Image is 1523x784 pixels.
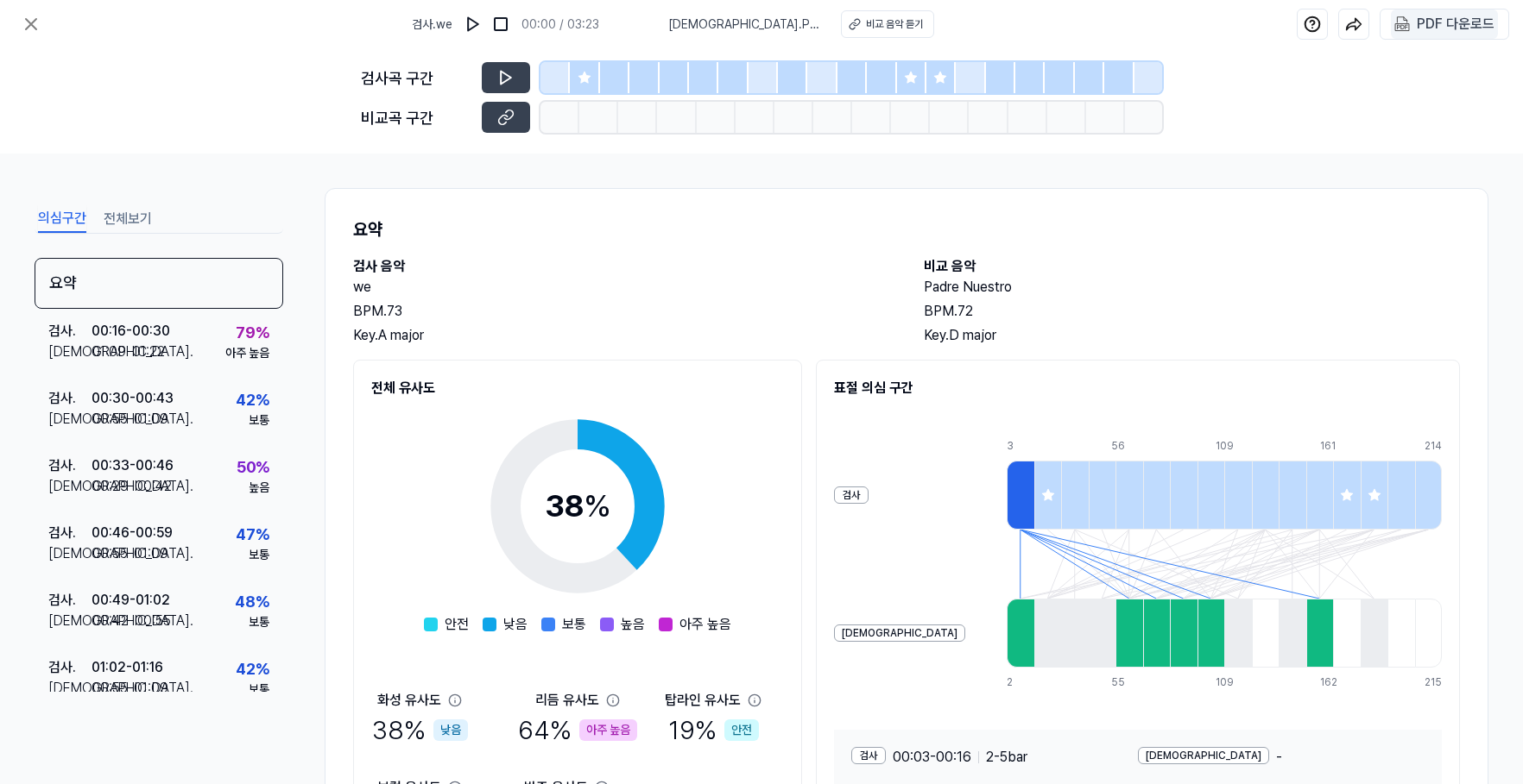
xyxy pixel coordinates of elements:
[48,611,92,631] div: [DEMOGRAPHIC_DATA] .
[464,16,482,33] img: play
[48,321,92,342] div: 검사 .
[48,657,92,678] div: 검사 .
[834,378,1442,398] h2: 표절 의심 구간
[92,388,174,409] div: 00:30 - 00:43
[92,611,171,631] div: 00:42 - 00:55
[235,590,269,613] div: 48 %
[834,486,869,504] div: 검사
[361,66,471,90] div: 검사곡 구간
[1391,9,1498,39] button: PDF 다운로드
[353,325,889,346] div: Key. A major
[1345,16,1362,33] img: share
[545,483,611,530] div: 38
[371,378,784,398] h2: 전체 유사도
[225,344,269,362] div: 아주 높음
[841,10,934,38] button: 비교 음악 듣기
[866,16,923,32] div: 비교 음악 듣기
[48,409,92,430] div: [DEMOGRAPHIC_DATA] .
[1216,438,1243,454] div: 109
[1111,438,1139,454] div: 56
[237,455,269,479] div: 50 %
[1425,674,1442,690] div: 215
[433,719,468,741] div: 낮음
[535,690,599,711] div: 리듬 유사도
[92,342,165,362] div: 01:09 - 01:22
[92,657,163,678] div: 01:02 - 01:16
[1394,16,1410,32] img: PDF Download
[92,678,168,699] div: 00:55 - 01:09
[249,681,269,699] div: 보통
[924,277,1460,298] h2: Padre Nuestro
[48,455,92,476] div: 검사 .
[92,543,168,564] div: 00:55 - 01:09
[48,590,92,611] div: 검사 .
[48,388,92,409] div: 검사 .
[893,747,971,768] span: 00:03 - 00:16
[236,523,269,546] div: 47 %
[1320,438,1348,454] div: 161
[584,487,611,524] span: %
[1138,747,1425,768] div: -
[986,747,1027,768] span: 2 - 5 bar
[668,711,759,750] div: 19 %
[924,256,1460,277] h2: 비교 음악
[518,711,637,750] div: 64 %
[377,690,441,711] div: 화성 유사도
[92,409,168,430] div: 00:55 - 01:09
[1417,13,1495,35] div: PDF 다운로드
[924,301,1460,322] div: BPM. 72
[353,277,889,298] h2: we
[668,16,820,34] span: [DEMOGRAPHIC_DATA] . Padre Nuestro
[412,16,452,34] span: 검사 . we
[92,476,172,497] div: 00:29 - 00:42
[92,590,170,611] div: 00:49 - 01:02
[353,256,889,277] h2: 검사 음악
[48,543,92,564] div: [DEMOGRAPHIC_DATA] .
[1425,438,1442,454] div: 214
[48,342,92,362] div: [DEMOGRAPHIC_DATA] .
[562,614,586,635] span: 보통
[249,613,269,631] div: 보통
[353,301,889,322] div: BPM. 73
[1216,674,1243,690] div: 109
[621,614,645,635] span: 높음
[1007,438,1034,454] div: 3
[1138,747,1269,764] div: [DEMOGRAPHIC_DATA]
[92,523,173,543] div: 00:46 - 00:59
[249,479,269,497] div: 높음
[665,690,741,711] div: 탑라인 유사도
[1304,16,1321,33] img: help
[1320,674,1348,690] div: 162
[521,16,599,34] div: 00:00 / 03:23
[1111,674,1139,690] div: 55
[38,205,86,233] button: 의심구간
[1007,674,1034,690] div: 2
[372,711,468,750] div: 38 %
[236,321,269,344] div: 79 %
[924,325,1460,346] div: Key. D major
[353,216,1460,242] h1: 요약
[503,614,528,635] span: 낮음
[851,747,886,764] div: 검사
[48,678,92,699] div: [DEMOGRAPHIC_DATA] .
[92,321,170,342] div: 00:16 - 00:30
[35,258,283,309] div: 요약
[104,205,152,233] button: 전체보기
[492,16,509,33] img: stop
[361,106,471,129] div: 비교곡 구간
[48,523,92,543] div: 검사 .
[579,719,637,741] div: 아주 높음
[679,614,731,635] span: 아주 높음
[249,411,269,430] div: 보통
[834,624,965,642] div: [DEMOGRAPHIC_DATA]
[724,719,759,741] div: 안전
[236,388,269,411] div: 42 %
[236,657,269,681] div: 42 %
[445,614,469,635] span: 안전
[92,455,174,476] div: 00:33 - 00:46
[249,546,269,564] div: 보통
[48,476,92,497] div: [DEMOGRAPHIC_DATA] .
